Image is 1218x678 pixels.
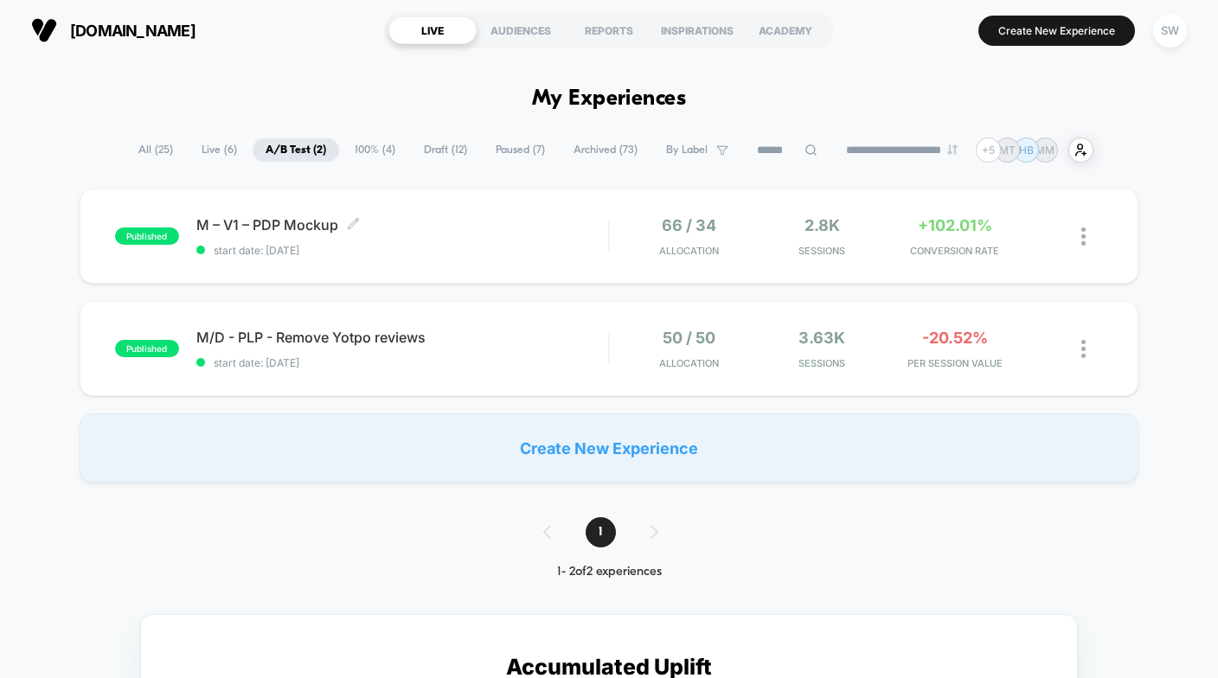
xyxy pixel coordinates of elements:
[741,16,830,44] div: ACADEMY
[477,16,565,44] div: AUDIENCES
[978,16,1135,46] button: Create New Experience
[760,245,884,257] span: Sessions
[565,16,653,44] div: REPORTS
[196,329,609,346] span: M/D - PLP - Remove Yotpo reviews
[196,244,609,257] span: start date: [DATE]
[918,216,992,234] span: +102.01%
[1148,13,1192,48] button: SW
[1081,340,1086,358] img: close
[532,86,687,112] h1: My Experiences
[115,340,179,357] span: published
[196,216,609,233] span: M – V1 – PDP Mockup
[1035,144,1055,157] p: MM
[483,138,558,162] span: Paused ( 7 )
[976,138,1001,163] div: + 5
[893,245,1017,257] span: CONVERSION RATE
[659,357,719,369] span: Allocation
[80,413,1139,483] div: Create New Experience
[1019,144,1034,157] p: HB
[561,138,651,162] span: Archived ( 73 )
[31,17,57,43] img: Visually logo
[805,216,840,234] span: 2.8k
[115,227,179,245] span: published
[70,22,196,40] span: [DOMAIN_NAME]
[526,565,693,579] div: 1 - 2 of 2 experiences
[26,16,201,44] button: [DOMAIN_NAME]
[947,144,958,155] img: end
[760,357,884,369] span: Sessions
[1081,227,1086,246] img: close
[662,216,716,234] span: 66 / 34
[999,144,1016,157] p: MT
[1153,14,1187,48] div: SW
[411,138,480,162] span: Draft ( 12 )
[125,138,186,162] span: All ( 25 )
[253,138,339,162] span: A/B Test ( 2 )
[189,138,250,162] span: Live ( 6 )
[653,16,741,44] div: INSPIRATIONS
[196,356,609,369] span: start date: [DATE]
[922,329,988,347] span: -20.52%
[893,357,1017,369] span: PER SESSION VALUE
[659,245,719,257] span: Allocation
[663,329,715,347] span: 50 / 50
[798,329,845,347] span: 3.63k
[342,138,408,162] span: 100% ( 4 )
[586,517,616,547] span: 1
[666,144,708,157] span: By Label
[388,16,477,44] div: LIVE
